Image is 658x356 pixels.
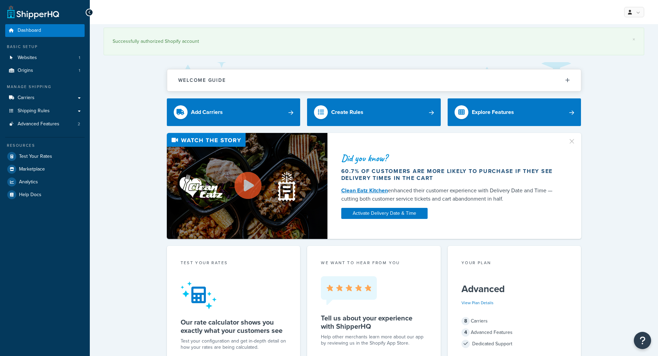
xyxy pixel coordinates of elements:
[19,166,45,172] span: Marketplace
[341,208,428,219] a: Activate Delivery Date & Time
[461,260,568,268] div: Your Plan
[78,121,80,127] span: 2
[18,55,37,61] span: Websites
[341,153,560,163] div: Did you know?
[461,300,494,306] a: View Plan Details
[181,338,287,350] div: Test your configuration and get in-depth detail on how your rates are being calculated.
[5,189,85,201] a: Help Docs
[181,318,287,335] h5: Our rate calculator shows you exactly what your customers see
[5,163,85,175] a: Marketplace
[321,334,427,346] p: Help other merchants learn more about our app by reviewing us in the Shopify App Store.
[5,176,85,188] a: Analytics
[5,118,85,131] li: Advanced Features
[191,107,223,117] div: Add Carriers
[19,154,52,160] span: Test Your Rates
[341,168,560,182] div: 60.7% of customers are more likely to purchase if they see delivery times in the cart
[307,98,441,126] a: Create Rules
[79,55,80,61] span: 1
[18,95,35,101] span: Carriers
[461,328,568,337] div: Advanced Features
[341,186,388,194] a: Clean Eatz Kitchen
[19,179,38,185] span: Analytics
[18,68,33,74] span: Origins
[472,107,514,117] div: Explore Features
[5,84,85,90] div: Manage Shipping
[5,24,85,37] a: Dashboard
[5,64,85,77] a: Origins1
[79,68,80,74] span: 1
[5,105,85,117] a: Shipping Rules
[181,260,287,268] div: Test your rates
[18,121,59,127] span: Advanced Features
[461,316,568,326] div: Carriers
[167,69,581,91] button: Welcome Guide
[321,314,427,330] h5: Tell us about your experience with ShipperHQ
[331,107,363,117] div: Create Rules
[19,192,41,198] span: Help Docs
[167,133,327,239] img: Video thumbnail
[461,317,470,325] span: 8
[5,150,85,163] a: Test Your Rates
[461,339,568,349] div: Dedicated Support
[634,332,651,349] button: Open Resource Center
[321,260,427,266] p: we want to hear from you
[5,64,85,77] li: Origins
[632,37,635,42] a: ×
[341,186,560,203] div: enhanced their customer experience with Delivery Date and Time — cutting both customer service ti...
[461,328,470,337] span: 4
[448,98,581,126] a: Explore Features
[5,51,85,64] li: Websites
[178,78,226,83] h2: Welcome Guide
[5,118,85,131] a: Advanced Features2
[461,283,568,295] h5: Advanced
[5,143,85,148] div: Resources
[5,44,85,50] div: Basic Setup
[5,51,85,64] a: Websites1
[167,98,301,126] a: Add Carriers
[5,92,85,104] a: Carriers
[18,28,41,33] span: Dashboard
[18,108,50,114] span: Shipping Rules
[113,37,635,46] div: Successfully authorized Shopify account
